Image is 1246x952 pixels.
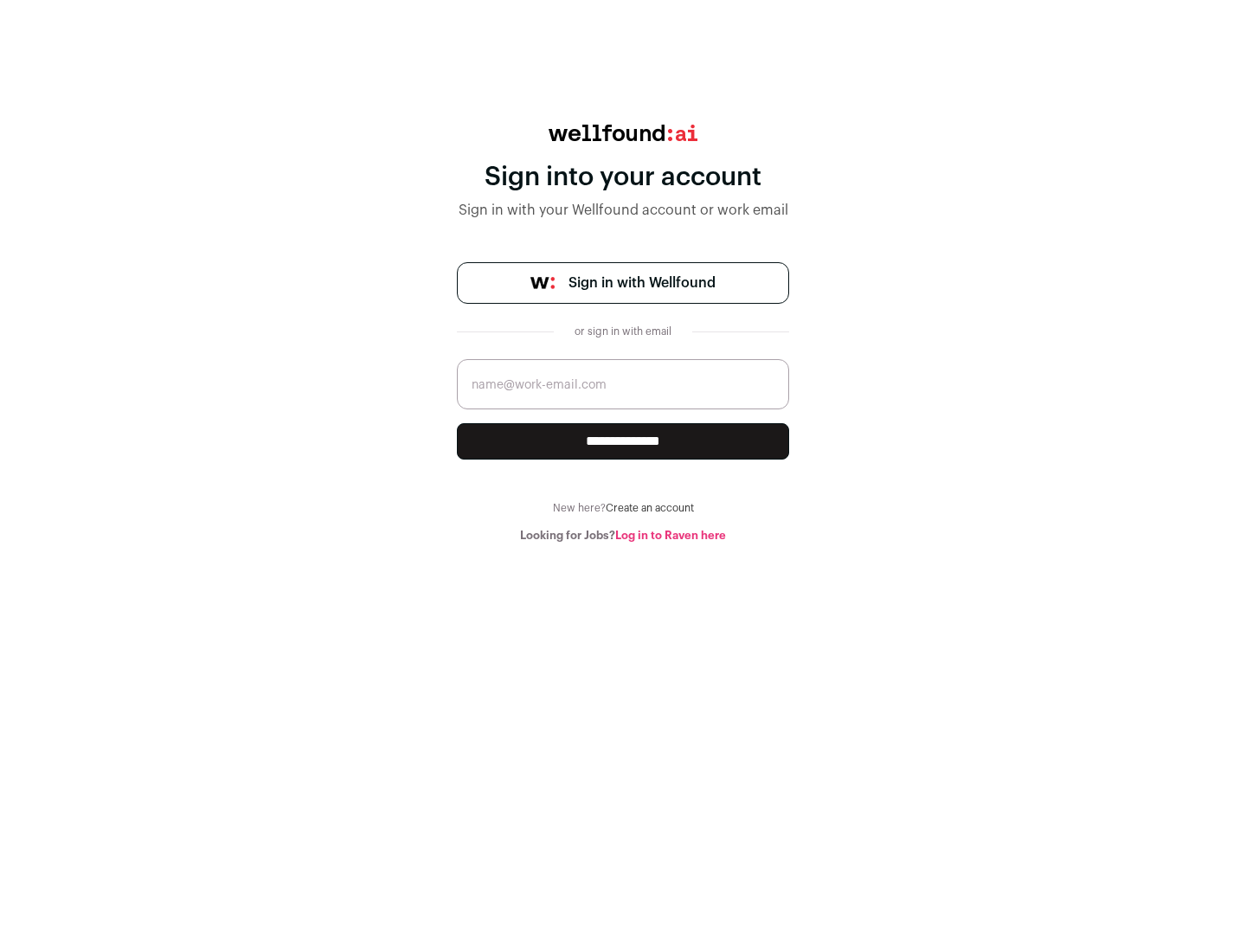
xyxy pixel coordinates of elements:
[530,277,555,289] img: wellfound-symbol-flush-black-fb3c872781a75f747ccb3a119075da62bfe97bd399995f84a933054e44a575c4.png
[457,262,789,304] a: Sign in with Wellfound
[606,503,694,513] a: Create an account
[568,273,716,293] span: Sign in with Wellfound
[549,125,697,141] img: wellfound:ai
[457,162,789,193] div: Sign into your account
[457,200,789,221] div: Sign in with your Wellfound account or work email
[457,359,789,409] input: name@work-email.com
[568,325,678,338] div: or sign in with email
[457,501,789,515] div: New here?
[615,530,726,541] a: Log in to Raven here
[457,529,789,543] div: Looking for Jobs?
